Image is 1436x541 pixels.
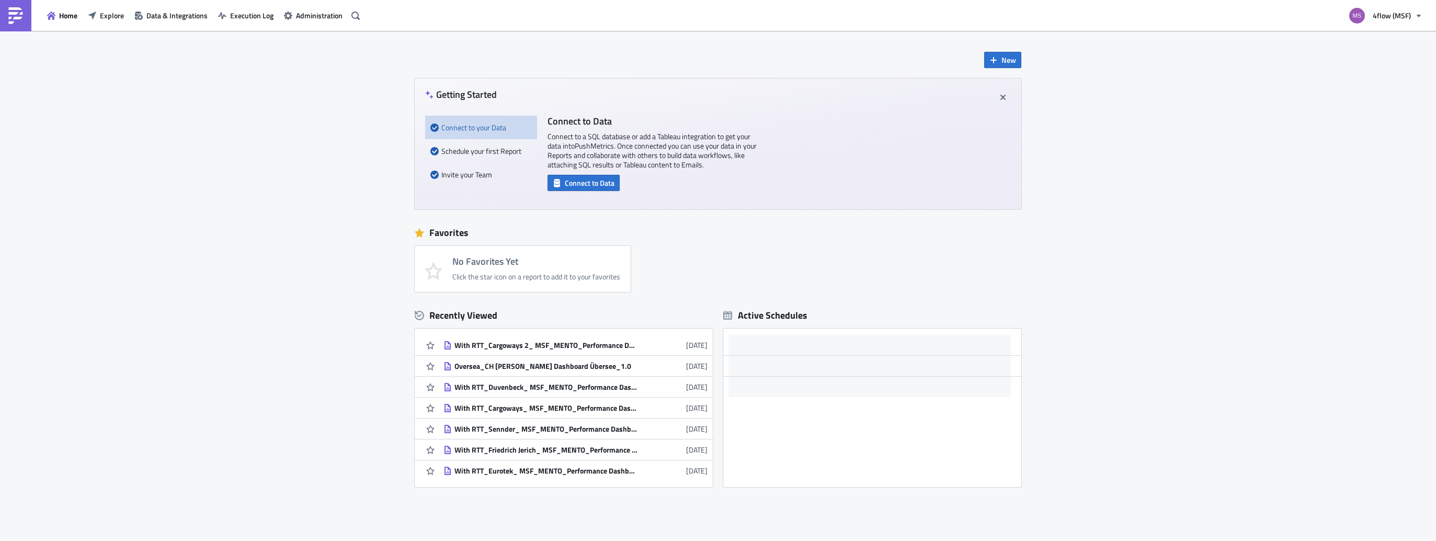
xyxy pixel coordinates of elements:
div: Invite your Team [430,163,532,186]
time: 2025-08-29T14:11:00Z [686,444,708,455]
time: 2025-08-29T14:22:52Z [686,381,708,392]
button: Home [42,7,83,24]
div: With RTT_Sennder_ MSF_MENTO_Performance Dashboard Carrier_1.1 [454,424,637,434]
time: 2025-08-29T14:22:45Z [686,402,708,413]
time: 2025-08-29T09:17:12Z [686,465,708,476]
a: With RTT_Eurotek_ MSF_MENTO_Performance Dashboard Carrier_1.1[DATE] [443,460,708,481]
a: With RTT_Friedrich Jerich_ MSF_MENTO_Performance Dashboard Carrier_1.1[DATE] [443,439,708,460]
a: With RTT_Sennder_ MSF_MENTO_Performance Dashboard Carrier_1.1[DATE] [443,419,708,439]
time: 2025-08-29T14:16:51Z [686,423,708,434]
h4: No Favorites Yet [452,256,620,267]
a: With RTT_Cargoways_ MSF_MENTO_Performance Dashboard Carrier_1.1[DATE] [443,398,708,418]
div: With RTT_Friedrich Jerich_ MSF_MENTO_Performance Dashboard Carrier_1.1 [454,445,637,455]
time: 2025-08-29T14:23:22Z [686,360,708,371]
a: Oversea_CH [PERSON_NAME] Dashboard Übersee_1.0[DATE] [443,356,708,376]
a: Connect to Data [548,176,620,187]
span: New [1001,54,1016,65]
div: With RTT_Eurotek_ MSF_MENTO_Performance Dashboard Carrier_1.1 [454,466,637,476]
p: Connect to a SQL database or add a Tableau integration to get your data into PushMetrics . Once c... [548,132,757,170]
time: 2025-08-29T14:29:00Z [686,340,708,351]
span: Home [59,10,77,21]
button: Connect to Data [548,175,620,191]
button: Explore [83,7,129,24]
a: With RTT_Cargoways 2_ MSF_MENTO_Performance Dashboard Carrier_1.1[DATE] [443,335,708,355]
button: Data & Integrations [129,7,213,24]
button: Administration [279,7,348,24]
a: With RTT_Duvenbeck_ MSF_MENTO_Performance Dashboard Carrier_1.1[DATE] [443,377,708,397]
div: Recently Viewed [415,308,713,323]
div: Oversea_CH [PERSON_NAME] Dashboard Übersee_1.0 [454,362,637,371]
div: With RTT_Cargoways_ MSF_MENTO_Performance Dashboard Carrier_1.1 [454,403,637,413]
button: Execution Log [213,7,279,24]
span: Execution Log [230,10,273,21]
div: Click the star icon on a report to add it to your favorites [452,272,620,281]
div: With RTT_Cargoways 2_ MSF_MENTO_Performance Dashboard Carrier_1.1 [454,341,637,350]
button: New [984,52,1021,68]
div: Connect to your Data [430,116,532,139]
div: With RTT_Duvenbeck_ MSF_MENTO_Performance Dashboard Carrier_1.1 [454,382,637,392]
img: PushMetrics [7,7,24,24]
span: Administration [296,10,343,21]
h4: Connect to Data [548,116,757,127]
div: Active Schedules [723,309,807,321]
button: 4flow (MSF) [1343,4,1428,27]
span: 4flow (MSF) [1373,10,1411,21]
img: Avatar [1348,7,1366,25]
span: Explore [100,10,124,21]
span: Data & Integrations [146,10,208,21]
div: Schedule your first Report [430,139,532,163]
span: Connect to Data [565,177,614,188]
h4: Getting Started [425,89,497,100]
div: Favorites [415,225,1021,241]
